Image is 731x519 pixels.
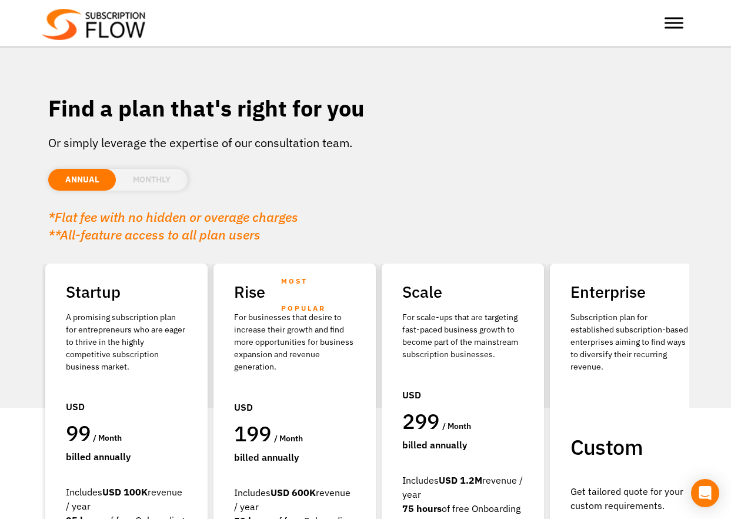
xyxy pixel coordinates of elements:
p: Or simply leverage the expertise of our consultation team. [48,134,683,152]
span: / month [274,433,303,444]
h2: Enterprise [570,278,692,305]
button: Toggle Menu [665,18,683,29]
div: Includes revenue / year of free Onboarding [402,473,523,515]
div: Open Intercom Messenger [691,479,719,507]
span: Custom [570,433,643,461]
p: Subscription plan for established subscription-based enterprises aiming to find ways to diversify... [570,311,692,373]
p: Get tailored quote for your custom requirements. [570,484,692,513]
img: Subscriptionflow [42,9,145,40]
span: MOST POPULAR [281,268,355,322]
span: 99 [66,419,91,447]
span: 299 [402,407,440,435]
h2: Scale [402,278,523,305]
strong: 75 hours [402,503,442,514]
p: A promising subscription plan for entrepreneurs who are eager to thrive in the highly competitive... [66,311,187,373]
div: For businesses that desire to increase their growth and find more opportunities for business expa... [234,311,355,373]
strong: USD 100K [102,486,148,498]
div: Billed Annually [402,438,523,452]
div: Billed Annually [234,450,355,464]
strong: USD 1.2M [439,474,482,486]
h2: Rise [234,278,355,305]
h2: Startup [66,278,187,305]
em: *Flat fee with no hidden or overage charges [48,208,298,225]
li: ANNUAL [48,169,116,191]
span: / month [442,421,471,431]
strong: USD 600K [271,487,316,498]
h1: Find a plan that's right for you [48,94,683,122]
div: For scale-ups that are targeting fast-paced business growth to become part of the mainstream subs... [402,311,523,361]
li: MONTHLY [116,169,188,191]
div: Billed Annually [66,450,187,464]
div: USD [66,394,187,420]
span: 199 [234,420,272,447]
div: USD [234,394,355,420]
em: **All-feature access to all plan users [48,226,261,243]
div: USD [402,382,523,408]
span: / month [93,432,122,443]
